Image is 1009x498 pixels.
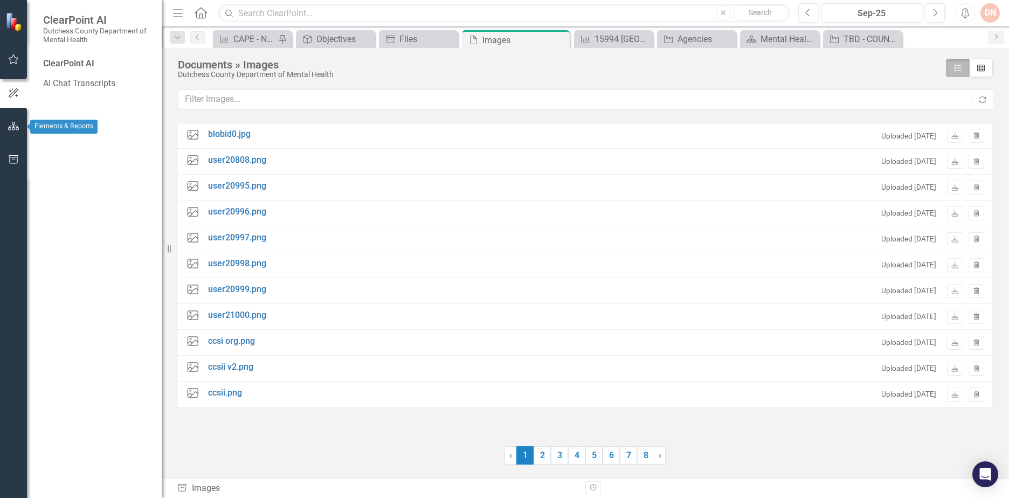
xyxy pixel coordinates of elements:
[43,58,151,70] div: ClearPoint AI
[218,4,790,23] input: Search ClearPoint...
[208,206,266,218] a: user20996.png
[972,461,998,487] div: Open Intercom Messenger
[881,363,936,373] small: Uploaded [DATE]
[980,3,1000,23] button: DN
[620,446,637,465] a: 7
[516,446,534,465] span: 1
[826,32,899,46] a: TBD - COUNCIL ON ADDICTION PREVENTION AND EDUCATION OF DUTCHESS COUNTY, INC. - CD Prevention & Ed...
[678,32,733,46] div: Agencies
[881,260,936,270] small: Uploaded [DATE]
[881,156,936,167] small: Uploaded [DATE]
[551,446,568,465] a: 3
[577,32,650,46] a: 15994 [GEOGRAPHIC_DATA]
[881,286,936,296] small: Uploaded [DATE]
[208,154,266,167] a: user20808.png
[208,283,266,296] a: user20999.png
[208,180,266,192] a: user20995.png
[881,312,936,322] small: Uploaded [DATE]
[382,32,455,46] a: Files
[881,389,936,399] small: Uploaded [DATE]
[568,446,585,465] a: 4
[881,182,936,192] small: Uploaded [DATE]
[743,32,816,46] a: Mental Health Home Page
[825,7,918,20] div: Sep-25
[30,120,98,134] div: Elements & Reports
[482,33,567,47] div: Images
[821,3,922,23] button: Sep-25
[177,482,577,495] div: Images
[208,258,266,270] a: user20998.png
[208,232,266,244] a: user20997.png
[208,361,253,373] a: ccsii v2.png
[5,12,24,31] img: ClearPoint Strategy
[881,208,936,218] small: Uploaded [DATE]
[761,32,816,46] div: Mental Health Home Page
[299,32,372,46] a: Objectives
[43,78,151,90] a: AI Chat Transcripts
[595,32,650,46] div: 15994 [GEOGRAPHIC_DATA]
[216,32,275,46] a: CAPE - Number of Community Coalition meetings held
[43,13,151,26] span: ClearPoint AI
[316,32,372,46] div: Objectives
[178,89,973,109] input: Filter Images...
[509,450,512,460] span: ‹
[208,335,255,348] a: ccsi org.png
[659,450,661,460] span: ›
[233,32,275,46] div: CAPE - Number of Community Coalition meetings held
[660,32,733,46] a: Agencies
[208,128,251,141] a: blobid0.jpg
[585,446,603,465] a: 5
[178,59,941,71] div: Documents » Images
[534,446,551,465] a: 2
[881,337,936,348] small: Uploaded [DATE]
[881,131,936,141] small: Uploaded [DATE]
[637,446,654,465] a: 8
[399,32,455,46] div: Files
[881,234,936,244] small: Uploaded [DATE]
[208,309,266,322] a: user21000.png
[178,71,941,79] div: Dutchess County Department of Mental Health
[603,446,620,465] a: 6
[43,26,151,44] small: Dutchess County Department of Mental Health
[844,32,899,46] div: TBD - COUNCIL ON ADDICTION PREVENTION AND EDUCATION OF DUTCHESS COUNTY, INC. - CD Prevention & Ed...
[749,8,772,17] span: Search
[208,387,242,399] a: ccsii.png
[734,5,787,20] button: Search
